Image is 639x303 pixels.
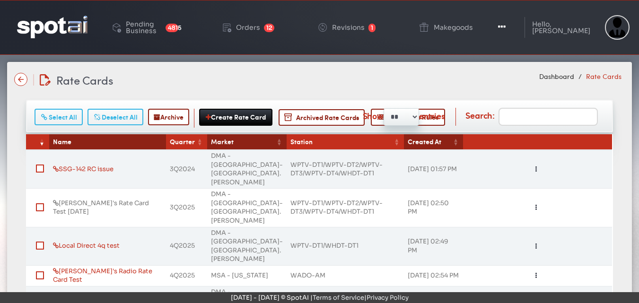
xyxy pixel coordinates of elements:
[14,73,27,86] img: name-arrow-back-state-default-icon-true-icon-only-true-type.svg
[284,113,359,122] span: Archived Rate Cards
[576,71,621,81] li: Rate Cards
[404,134,463,150] th: Created At: activate to sort column ascending
[236,24,260,31] div: Orders
[363,108,445,126] label: Show entries
[53,267,152,284] a: [PERSON_NAME]'s Radio Rate Card Test
[207,265,287,286] td: MSA - [US_STATE]
[605,15,630,40] img: Sterling Cooper & Partners
[317,22,328,33] img: change-circle.png
[221,22,232,33] img: order-play.png
[404,227,463,265] td: [DATE] 02:49 PM
[53,242,120,250] a: Local Direct 4q test
[148,109,189,125] button: Archive
[287,188,404,226] td: WPTV-DT1/WPTV-DT2/WPTV-DT3/WPTV-DT4/WHDT-DT1
[126,21,162,34] div: Pending Business
[207,134,287,150] th: Market: activate to sort column ascending
[532,21,600,34] div: Hello, [PERSON_NAME]
[49,134,166,150] th: Name
[287,150,404,188] td: WPTV-DT1/WPTV-DT2/WPTV-DT3/WPTV-DT4/WHDT-DT1
[111,22,122,33] img: deployed-code-history.png
[166,188,207,226] td: 3Q2025
[499,108,598,126] input: Search:
[539,71,574,81] a: Dashboard
[463,134,612,150] th: &nbsp;
[33,74,34,86] img: line-12.svg
[264,24,274,32] span: 12
[166,134,207,150] th: Quarter: activate to sort column ascending
[40,74,51,86] img: edit-document.svg
[287,134,404,150] th: Station: activate to sort column ascending
[465,108,598,126] label: Search:
[411,7,481,48] a: Makegoods
[368,24,376,32] span: 1
[332,24,365,31] div: Revisions
[313,294,364,302] a: Terms of Service
[207,227,287,265] td: DMA - [GEOGRAPHIC_DATA]-[GEOGRAPHIC_DATA]. [PERSON_NAME]
[199,109,272,126] button: Create Rate Card
[88,109,143,125] button: Deselect All
[53,199,149,216] a: [PERSON_NAME]'s Rate Card Test [DATE]
[166,150,207,188] td: 3Q2024
[434,24,473,31] div: Makegoods
[166,24,178,32] span: 4815
[279,109,365,126] a: Archived Rate Cards
[53,165,114,173] a: SSG-142 RC issue
[384,108,419,126] select: Showentries
[103,6,186,49] a: Pending Business 4815
[166,227,207,265] td: 4Q2025
[367,294,409,302] a: Privacy Policy
[207,150,287,188] td: DMA - [GEOGRAPHIC_DATA]-[GEOGRAPHIC_DATA]. [PERSON_NAME]
[207,188,287,226] td: DMA - [GEOGRAPHIC_DATA]-[GEOGRAPHIC_DATA]. [PERSON_NAME]
[287,227,404,265] td: WPTV-DT1/WHDT-DT1
[213,7,282,48] a: Orders 12
[287,265,404,286] td: WADO-AM
[404,188,463,226] td: [DATE] 02:50 PM
[166,265,207,286] td: 4Q2025
[404,265,463,286] td: [DATE] 02:54 PM
[309,7,383,48] a: Revisions 1
[56,72,114,88] span: Rate Cards
[35,109,83,125] button: Select All
[17,16,88,38] img: logo-reversed.png
[404,150,463,188] td: [DATE] 01:57 PM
